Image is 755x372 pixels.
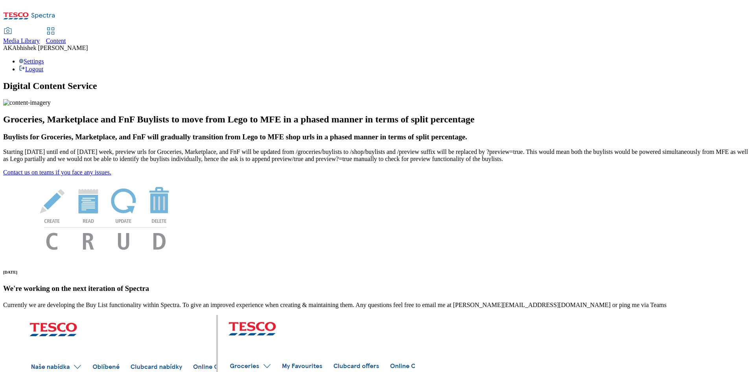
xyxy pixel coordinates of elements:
[3,44,12,51] span: AK
[46,28,66,44] a: Content
[3,133,752,141] h3: Buylists for Groceries, Marketplace, and FnF will gradually transition from Lego to MFE shop urls...
[3,81,752,91] h1: Digital Content Service
[3,302,752,309] p: Currently we are developing the Buy List functionality within Spectra. To give an improved experi...
[19,58,44,65] a: Settings
[3,169,111,176] a: Contact us on teams if you face any issues.
[3,270,752,274] h6: [DATE]
[3,114,752,125] h2: Groceries, Marketplace and FnF Buylists to move from Lego to MFE in a phased manner in terms of s...
[3,99,51,106] img: content-imagery
[3,37,40,44] span: Media Library
[3,284,752,293] h3: We're working on the next iteration of Spectra
[3,28,40,44] a: Media Library
[19,66,43,72] a: Logout
[3,148,752,163] p: Starting [DATE] until end of [DATE] week, preview urls for Groceries, Marketplace, and FnF will b...
[12,44,88,51] span: Abhishek [PERSON_NAME]
[46,37,66,44] span: Content
[3,176,208,258] img: News Image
